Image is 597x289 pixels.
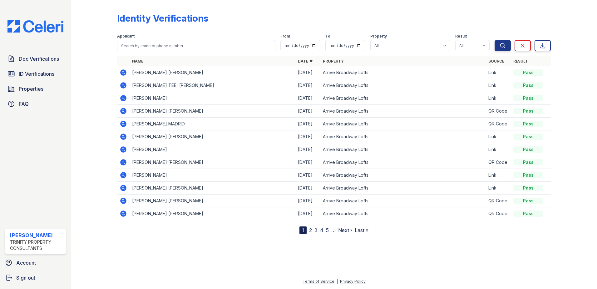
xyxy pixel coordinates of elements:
td: Arrive Broadway Lofts [320,182,486,195]
label: Applicant [117,34,135,39]
td: Arrive Broadway Lofts [320,156,486,169]
td: Link [486,169,511,182]
td: [DATE] [295,182,320,195]
td: [DATE] [295,92,320,105]
td: [PERSON_NAME] [PERSON_NAME] [130,195,295,207]
label: To [325,34,330,39]
a: ID Verifications [5,68,66,80]
td: Link [486,182,511,195]
a: 2 [309,227,312,233]
td: [PERSON_NAME] [PERSON_NAME] [130,105,295,118]
a: 3 [314,227,318,233]
a: Date ▼ [298,59,313,63]
a: Result [513,59,528,63]
td: QR Code [486,105,511,118]
div: Pass [513,134,543,140]
a: Doc Verifications [5,53,66,65]
label: From [280,34,290,39]
span: Properties [19,85,43,93]
div: Pass [513,121,543,127]
td: [PERSON_NAME] [130,169,295,182]
span: Doc Verifications [19,55,59,63]
td: Arrive Broadway Lofts [320,195,486,207]
td: QR Code [486,195,511,207]
td: [DATE] [295,207,320,220]
td: Arrive Broadway Lofts [320,105,486,118]
td: [DATE] [295,79,320,92]
td: Arrive Broadway Lofts [320,130,486,143]
td: Link [486,66,511,79]
div: Trinity Property Consultants [10,239,63,251]
label: Result [455,34,467,39]
td: [DATE] [295,118,320,130]
a: Properties [5,83,66,95]
a: Account [2,256,68,269]
span: Account [16,259,36,266]
td: [PERSON_NAME] MADRID [130,118,295,130]
td: [PERSON_NAME] TEE' [PERSON_NAME] [130,79,295,92]
td: QR Code [486,156,511,169]
div: 1 [299,226,307,234]
div: Pass [513,82,543,89]
td: Link [486,143,511,156]
a: Source [488,59,504,63]
input: Search by name or phone number [117,40,275,51]
span: FAQ [19,100,29,108]
span: Sign out [16,274,35,281]
div: Pass [513,108,543,114]
div: Pass [513,185,543,191]
td: Link [486,130,511,143]
a: Terms of Service [303,279,334,284]
td: [DATE] [295,156,320,169]
td: Arrive Broadway Lofts [320,143,486,156]
a: Property [323,59,344,63]
label: Property [370,34,387,39]
td: QR Code [486,207,511,220]
td: Arrive Broadway Lofts [320,169,486,182]
div: Pass [513,69,543,76]
td: [PERSON_NAME] [130,92,295,105]
td: [PERSON_NAME] [PERSON_NAME] [130,130,295,143]
div: Pass [513,159,543,165]
div: [PERSON_NAME] [10,231,63,239]
a: FAQ [5,98,66,110]
td: [PERSON_NAME] [PERSON_NAME] [130,182,295,195]
span: … [331,226,336,234]
div: Pass [513,198,543,204]
td: [DATE] [295,130,320,143]
a: Sign out [2,271,68,284]
div: Identity Verifications [117,13,208,24]
a: Last » [355,227,368,233]
div: Pass [513,172,543,178]
a: Privacy Policy [340,279,366,284]
a: Name [132,59,143,63]
td: Arrive Broadway Lofts [320,92,486,105]
td: [PERSON_NAME] [PERSON_NAME] [130,66,295,79]
a: 4 [320,227,323,233]
img: CE_Logo_Blue-a8612792a0a2168367f1c8372b55b34899dd931a85d93a1a3d3e32e68fde9ad4.png [2,20,68,33]
div: Pass [513,146,543,153]
td: [DATE] [295,143,320,156]
td: [DATE] [295,66,320,79]
div: Pass [513,95,543,101]
td: [PERSON_NAME] [PERSON_NAME] [130,207,295,220]
td: Arrive Broadway Lofts [320,118,486,130]
td: Link [486,92,511,105]
a: 5 [326,227,329,233]
td: Arrive Broadway Lofts [320,79,486,92]
td: [DATE] [295,195,320,207]
span: ID Verifications [19,70,54,78]
a: Next › [338,227,352,233]
td: [PERSON_NAME] [PERSON_NAME] [130,156,295,169]
td: Arrive Broadway Lofts [320,66,486,79]
td: [PERSON_NAME] [130,143,295,156]
td: Arrive Broadway Lofts [320,207,486,220]
td: [DATE] [295,169,320,182]
td: [DATE] [295,105,320,118]
div: Pass [513,210,543,217]
td: Link [486,79,511,92]
td: QR Code [486,118,511,130]
div: | [337,279,338,284]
